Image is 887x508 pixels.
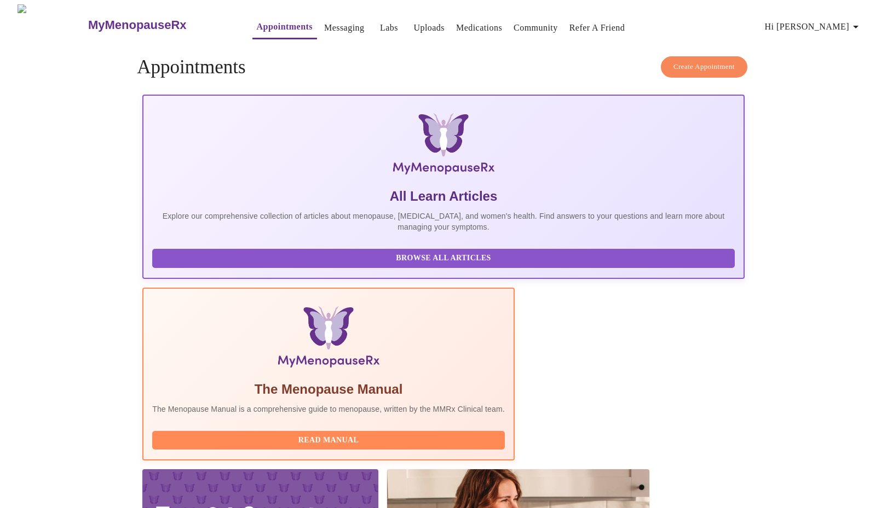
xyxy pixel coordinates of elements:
[152,431,505,450] button: Read Manual
[569,20,625,36] a: Refer a Friend
[152,188,735,205] h5: All Learn Articles
[765,19,862,34] span: Hi [PERSON_NAME]
[514,20,558,36] a: Community
[152,404,505,414] p: The Menopause Manual is a comprehensive guide to menopause, written by the MMRx Clinical team.
[371,17,406,39] button: Labs
[152,253,738,262] a: Browse All Articles
[18,4,87,45] img: MyMenopauseRx Logo
[163,252,724,265] span: Browse All Articles
[409,17,449,39] button: Uploads
[152,381,505,398] h5: The Menopause Manual
[87,6,230,44] a: MyMenopauseRx
[661,56,747,78] button: Create Appointment
[243,113,644,179] img: MyMenopauseRx Logo
[88,18,187,32] h3: MyMenopauseRx
[152,435,508,444] a: Read Manual
[320,17,368,39] button: Messaging
[673,61,735,73] span: Create Appointment
[252,16,317,39] button: Appointments
[413,20,445,36] a: Uploads
[152,211,735,232] p: Explore our comprehensive collection of articles about menopause, [MEDICAL_DATA], and women's hea...
[137,56,750,78] h4: Appointments
[456,20,502,36] a: Medications
[324,20,364,36] a: Messaging
[452,17,506,39] button: Medications
[565,17,630,39] button: Refer a Friend
[509,17,562,39] button: Community
[163,434,494,447] span: Read Manual
[208,306,448,372] img: Menopause Manual
[152,249,735,268] button: Browse All Articles
[761,16,867,38] button: Hi [PERSON_NAME]
[380,20,398,36] a: Labs
[257,19,313,34] a: Appointments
